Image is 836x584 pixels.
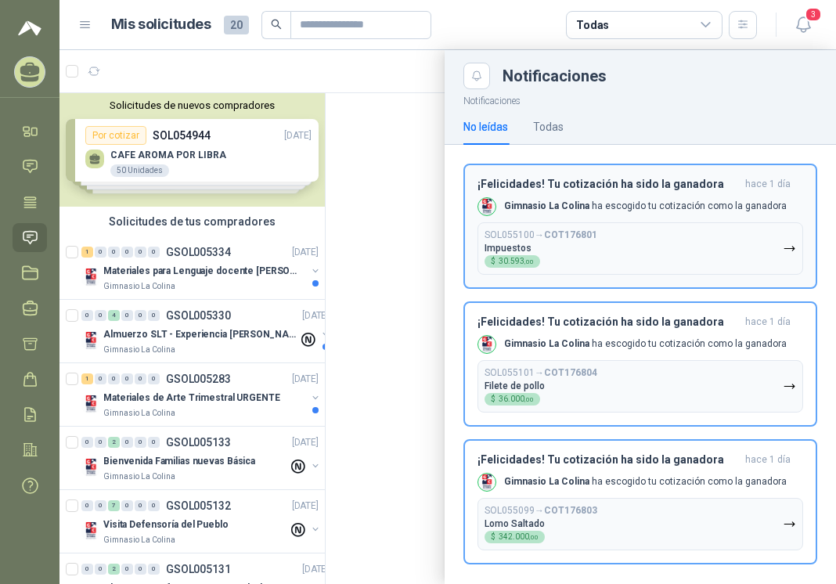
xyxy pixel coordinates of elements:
[485,393,540,406] div: $
[576,16,609,34] div: Todas
[485,505,597,517] p: SOL055099 →
[544,505,597,516] b: COT176803
[463,63,490,89] button: Close
[485,255,540,268] div: $
[478,474,495,491] img: Company Logo
[478,336,495,353] img: Company Logo
[485,243,532,254] p: Impuestos
[504,200,787,213] p: ha escogido tu cotización como la ganadora
[504,476,589,487] b: Gimnasio La Colina
[533,118,564,135] div: Todas
[529,534,539,541] span: ,00
[477,222,803,275] button: SOL055100→COT176801Impuestos$30.593,00
[445,89,836,109] p: Notificaciones
[111,13,211,36] h1: Mis solicitudes
[499,395,534,403] span: 36.000
[544,229,597,240] b: COT176801
[18,19,41,38] img: Logo peakr
[504,200,589,211] b: Gimnasio La Colina
[463,439,817,564] button: ¡Felicidades! Tu cotización ha sido la ganadorahace 1 día Company LogoGimnasio La Colina ha escog...
[485,531,545,543] div: $
[485,367,597,379] p: SOL055101 →
[224,16,249,34] span: 20
[477,178,739,191] h3: ¡Felicidades! Tu cotización ha sido la ganadora
[745,315,791,329] span: hace 1 día
[504,475,787,488] p: ha escogido tu cotización como la ganadora
[503,68,817,84] div: Notificaciones
[271,19,282,30] span: search
[499,533,539,541] span: 342.000
[524,258,534,265] span: ,00
[463,118,508,135] div: No leídas
[789,11,817,39] button: 3
[504,337,787,351] p: ha escogido tu cotización como la ganadora
[477,498,803,550] button: SOL055099→COT176803Lomo Saltado$342.000,00
[524,396,534,403] span: ,00
[805,7,822,22] span: 3
[463,164,817,289] button: ¡Felicidades! Tu cotización ha sido la ganadorahace 1 día Company LogoGimnasio La Colina ha escog...
[485,229,597,241] p: SOL055100 →
[485,380,545,391] p: Filete de pollo
[544,367,597,378] b: COT176804
[477,360,803,413] button: SOL055101→COT176804Filete de pollo$36.000,00
[477,453,739,467] h3: ¡Felicidades! Tu cotización ha sido la ganadora
[463,301,817,427] button: ¡Felicidades! Tu cotización ha sido la ganadorahace 1 día Company LogoGimnasio La Colina ha escog...
[745,178,791,191] span: hace 1 día
[478,198,495,215] img: Company Logo
[477,315,739,329] h3: ¡Felicidades! Tu cotización ha sido la ganadora
[485,518,545,529] p: Lomo Saltado
[499,258,534,265] span: 30.593
[745,453,791,467] span: hace 1 día
[504,338,589,349] b: Gimnasio La Colina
